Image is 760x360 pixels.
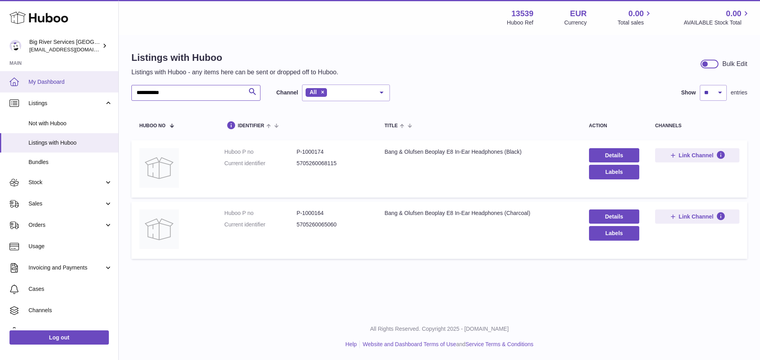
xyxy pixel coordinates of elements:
p: All Rights Reserved. Copyright 2025 - [DOMAIN_NAME] [125,325,754,333]
span: Channels [28,307,112,314]
span: Huboo no [139,123,165,128]
a: Log out [9,330,109,345]
strong: 13539 [511,8,534,19]
dd: P-1000174 [296,148,369,156]
button: Labels [589,165,639,179]
dd: P-1000164 [296,209,369,217]
strong: EUR [570,8,587,19]
span: Sales [28,200,104,207]
a: 0.00 Total sales [617,8,653,26]
span: Listings with Huboo [28,139,112,147]
a: Help [346,341,357,347]
span: Orders [28,221,104,229]
span: Stock [28,179,104,186]
span: My Dashboard [28,78,112,86]
span: identifier [238,123,264,128]
div: Huboo Ref [507,19,534,26]
button: Labels [589,226,639,240]
div: Bulk Edit [722,60,747,68]
div: channels [655,123,739,128]
span: Bundles [28,158,112,166]
label: Show [681,89,696,96]
div: Bang & Olufsen Beoplay E8 In-Ear Headphones (Charcoal) [384,209,573,217]
span: Listings [28,100,104,107]
li: and [360,341,533,348]
dd: 5705260065060 [296,221,369,228]
span: 0.00 [726,8,741,19]
h1: Listings with Huboo [131,51,338,64]
span: Link Channel [679,213,714,220]
dt: Current identifier [224,221,296,228]
span: title [384,123,397,128]
span: entries [731,89,747,96]
p: Listings with Huboo - any items here can be sent or dropped off to Huboo. [131,68,338,77]
dt: Huboo P no [224,209,296,217]
span: AVAILABLE Stock Total [684,19,750,26]
dd: 5705260068115 [296,160,369,167]
span: Link Channel [679,152,714,159]
img: Bang & Olufsen Beoplay E8 In-Ear Headphones (Charcoal) [139,209,179,249]
span: Usage [28,243,112,250]
div: Bang & Olufsen Beoplay E8 In-Ear Headphones (Black) [384,148,573,156]
span: Total sales [617,19,653,26]
span: [EMAIL_ADDRESS][DOMAIN_NAME] [29,46,116,53]
dt: Huboo P no [224,148,296,156]
dt: Current identifier [224,160,296,167]
span: Cases [28,285,112,293]
div: action [589,123,639,128]
span: 0.00 [629,8,644,19]
button: Link Channel [655,148,739,162]
div: Big River Services [GEOGRAPHIC_DATA] [29,38,101,53]
div: Currency [564,19,587,26]
span: All [310,89,317,95]
a: Service Terms & Conditions [465,341,534,347]
a: Details [589,148,639,162]
a: Details [589,209,639,224]
a: 0.00 AVAILABLE Stock Total [684,8,750,26]
a: Website and Dashboard Terms of Use [363,341,456,347]
button: Link Channel [655,209,739,224]
span: Not with Huboo [28,120,112,127]
span: Settings [28,328,112,335]
img: Bang & Olufsen Beoplay E8 In-Ear Headphones (Black) [139,148,179,188]
span: Invoicing and Payments [28,264,104,271]
img: internalAdmin-13539@internal.huboo.com [9,40,21,52]
label: Channel [276,89,298,96]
